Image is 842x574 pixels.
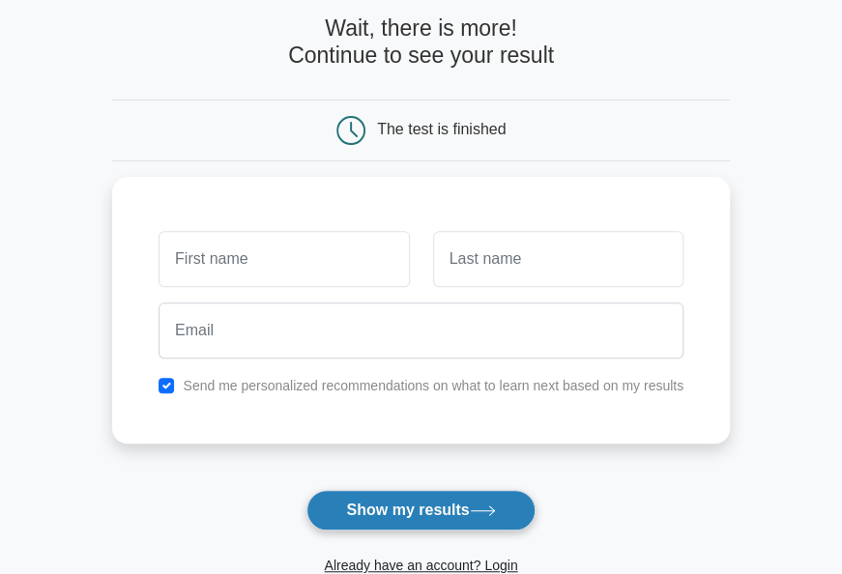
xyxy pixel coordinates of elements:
button: Show my results [306,490,535,531]
input: Last name [433,231,683,287]
input: Email [159,302,683,359]
h4: Wait, there is more! Continue to see your result [112,15,730,69]
label: Send me personalized recommendations on what to learn next based on my results [183,378,683,393]
div: The test is finished [377,121,506,137]
a: Already have an account? Login [324,558,517,573]
input: First name [159,231,409,287]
